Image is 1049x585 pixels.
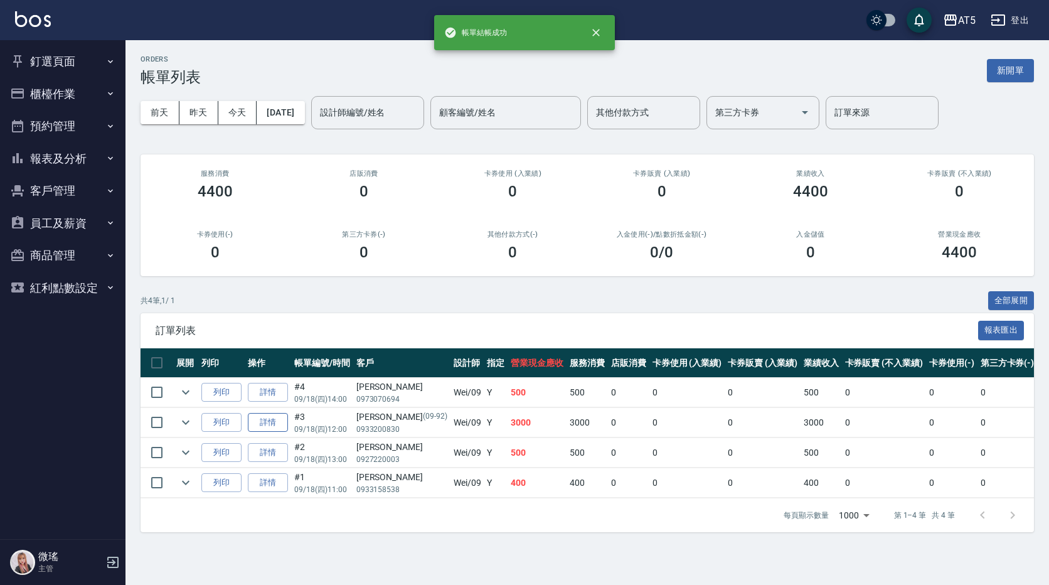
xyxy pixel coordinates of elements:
[987,64,1034,76] a: 新開單
[900,230,1019,239] h2: 營業現金應收
[900,169,1019,178] h2: 卡券販賣 (不入業績)
[649,408,725,437] td: 0
[725,468,801,498] td: 0
[987,59,1034,82] button: 新開單
[5,207,120,240] button: 員工及薪資
[356,380,447,394] div: [PERSON_NAME]
[725,408,801,437] td: 0
[201,383,242,402] button: 列印
[356,394,447,405] p: 0973070694
[658,183,666,200] h3: 0
[801,348,842,378] th: 業績收入
[179,101,218,124] button: 昨天
[977,438,1038,468] td: 0
[801,378,842,407] td: 500
[988,291,1035,311] button: 全部展開
[141,55,201,63] h2: ORDERS
[176,383,195,402] button: expand row
[978,321,1025,340] button: 報表匯出
[218,101,257,124] button: 今天
[926,438,977,468] td: 0
[894,510,955,521] p: 第 1–4 筆 共 4 筆
[784,510,829,521] p: 每頁顯示數量
[444,26,507,39] span: 帳單結帳成功
[608,348,649,378] th: 店販消費
[725,438,801,468] td: 0
[978,324,1025,336] a: 報表匯出
[248,383,288,402] a: 詳情
[173,348,198,378] th: 展開
[907,8,932,33] button: save
[450,348,484,378] th: 設計師
[454,230,572,239] h2: 其他付款方式(-)
[156,325,978,337] span: 訂單列表
[955,183,964,200] h3: 0
[567,348,608,378] th: 服務消費
[141,68,201,86] h3: 帳單列表
[650,244,673,261] h3: 0 /0
[608,378,649,407] td: 0
[201,473,242,493] button: 列印
[304,169,423,178] h2: 店販消費
[842,438,926,468] td: 0
[248,413,288,432] a: 詳情
[356,454,447,465] p: 0927220003
[806,244,815,261] h3: 0
[356,484,447,495] p: 0933158538
[248,443,288,463] a: 詳情
[926,348,977,378] th: 卡券使用(-)
[156,169,274,178] h3: 服務消費
[842,408,926,437] td: 0
[353,348,450,378] th: 客戶
[977,468,1038,498] td: 0
[926,378,977,407] td: 0
[567,438,608,468] td: 500
[257,101,304,124] button: [DATE]
[248,473,288,493] a: 詳情
[454,169,572,178] h2: 卡券使用 (入業績)
[291,378,353,407] td: #4
[484,468,508,498] td: Y
[608,438,649,468] td: 0
[842,378,926,407] td: 0
[359,244,368,261] h3: 0
[38,550,102,563] h5: 微瑤
[801,438,842,468] td: 500
[294,454,350,465] p: 09/18 (四) 13:00
[793,183,828,200] h3: 4400
[450,468,484,498] td: Wei /09
[834,498,874,532] div: 1000
[245,348,291,378] th: 操作
[291,348,353,378] th: 帳單編號/時間
[484,438,508,468] td: Y
[602,169,721,178] h2: 卡券販賣 (入業績)
[356,441,447,454] div: [PERSON_NAME]
[508,378,567,407] td: 500
[725,348,801,378] th: 卡券販賣 (入業績)
[926,408,977,437] td: 0
[567,408,608,437] td: 3000
[508,348,567,378] th: 營業現金應收
[304,230,423,239] h2: 第三方卡券(-)
[356,424,447,435] p: 0933200830
[508,183,517,200] h3: 0
[5,110,120,142] button: 預約管理
[508,408,567,437] td: 3000
[176,443,195,462] button: expand row
[508,244,517,261] h3: 0
[201,413,242,432] button: 列印
[958,13,976,28] div: AT5
[201,443,242,463] button: 列印
[291,468,353,498] td: #1
[5,239,120,272] button: 商品管理
[508,438,567,468] td: 500
[567,378,608,407] td: 500
[10,550,35,575] img: Person
[801,468,842,498] td: 400
[5,45,120,78] button: 釘選頁面
[842,468,926,498] td: 0
[291,438,353,468] td: #2
[15,11,51,27] img: Logo
[141,295,175,306] p: 共 4 筆, 1 / 1
[649,348,725,378] th: 卡券使用 (入業績)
